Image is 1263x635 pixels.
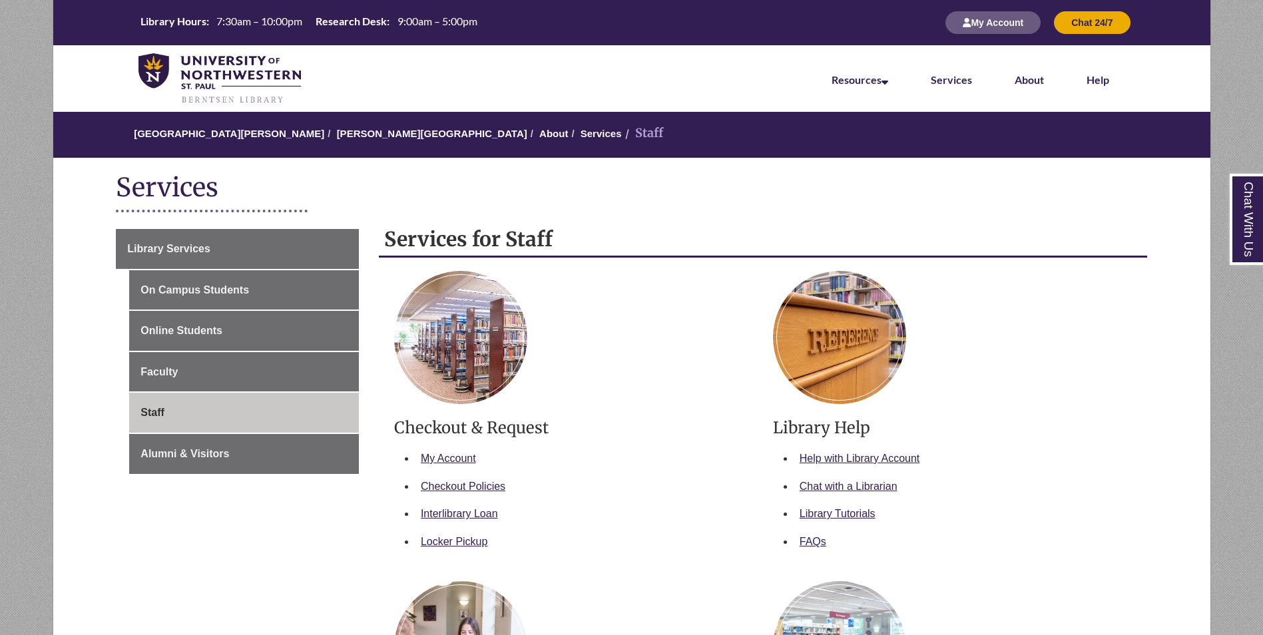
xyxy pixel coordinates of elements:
[116,229,359,269] a: Library Services
[310,14,391,29] th: Research Desk:
[138,53,302,105] img: UNWSP Library Logo
[129,393,359,433] a: Staff
[337,128,527,139] a: [PERSON_NAME][GEOGRAPHIC_DATA]
[800,481,897,492] a: Chat with a Librarian
[1087,73,1109,86] a: Help
[135,14,211,29] th: Library Hours:
[129,352,359,392] a: Faculty
[539,128,568,139] a: About
[800,536,826,547] a: FAQs
[394,417,753,438] h3: Checkout & Request
[116,171,1146,206] h1: Services
[134,128,324,139] a: [GEOGRAPHIC_DATA][PERSON_NAME]
[129,311,359,351] a: Online Students
[421,481,505,492] a: Checkout Policies
[421,508,498,519] a: Interlibrary Loan
[1054,11,1130,34] button: Chat 24/7
[379,222,1147,258] h2: Services for Staff
[800,453,920,464] a: Help with Library Account
[116,229,359,474] div: Guide Page Menu
[421,536,488,547] a: Locker Pickup
[581,128,622,139] a: Services
[421,453,476,464] a: My Account
[1054,17,1130,28] a: Chat 24/7
[216,15,302,27] span: 7:30am – 10:00pm
[1015,73,1044,86] a: About
[129,270,359,310] a: On Campus Students
[945,17,1041,28] a: My Account
[832,73,888,86] a: Resources
[800,508,876,519] a: Library Tutorials
[135,14,483,32] a: Hours Today
[135,14,483,31] table: Hours Today
[945,11,1041,34] button: My Account
[622,124,663,143] li: Staff
[129,434,359,474] a: Alumni & Visitors
[931,73,972,86] a: Services
[397,15,477,27] span: 9:00am – 5:00pm
[773,417,1132,438] h3: Library Help
[127,243,210,254] span: Library Services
